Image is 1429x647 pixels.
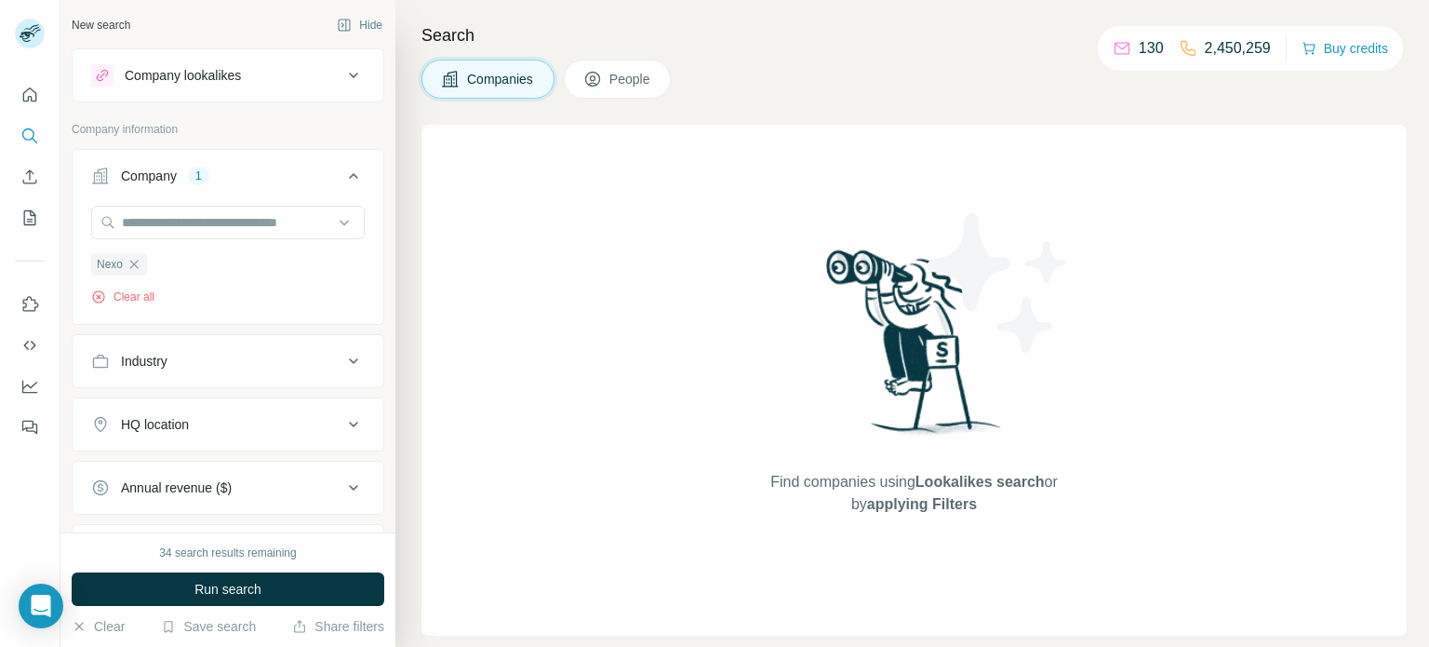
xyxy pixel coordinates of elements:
div: Company [121,167,177,185]
div: Annual revenue ($) [121,479,232,497]
div: 34 search results remaining [159,545,296,561]
p: 2,450,259 [1205,37,1271,60]
p: 130 [1139,37,1164,60]
div: Company lookalikes [125,66,241,85]
span: Run search [194,580,261,599]
button: Dashboard [15,370,45,403]
span: Nexo [97,256,123,273]
div: Open Intercom Messenger [19,584,63,628]
button: Feedback [15,411,45,444]
span: Lookalikes search [915,474,1045,490]
div: HQ location [121,415,189,434]
img: Surfe Illustration - Stars [915,199,1082,367]
button: My lists [15,201,45,235]
button: Clear [72,617,125,636]
button: Company lookalikes [73,53,383,98]
button: Use Surfe API [15,329,45,362]
button: Employees (size) [73,529,383,573]
span: People [609,70,652,88]
button: Save search [161,617,256,636]
p: Company information [72,121,384,138]
button: Share filters [292,617,384,636]
button: Hide [324,11,395,39]
div: 1 [188,168,209,184]
div: New search [72,17,130,34]
button: Use Surfe on LinkedIn [15,288,45,321]
span: Find companies using or by [765,471,1062,516]
span: applying Filters [867,496,977,512]
button: Annual revenue ($) [73,465,383,510]
button: Industry [73,339,383,384]
button: Clear all [91,289,154,305]
button: Enrich CSV [15,160,45,194]
button: Quick start [15,78,45,112]
button: Buy credits [1302,35,1388,61]
span: Companies [467,70,535,88]
h4: Search [421,22,1407,48]
button: Run search [72,573,384,606]
button: Search [15,119,45,153]
img: Surfe Illustration - Woman searching with binoculars [818,245,1011,452]
button: HQ location [73,402,383,447]
button: Company1 [73,154,383,206]
div: Industry [121,352,167,371]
